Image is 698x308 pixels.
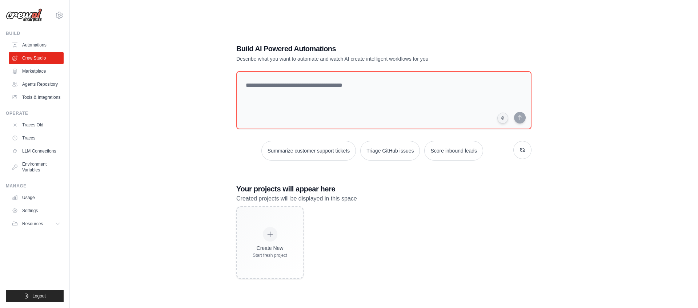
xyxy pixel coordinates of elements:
a: Traces Old [9,119,64,131]
span: Resources [22,221,43,227]
button: Logout [6,290,64,302]
a: Environment Variables [9,158,64,176]
div: Start fresh project [253,252,287,258]
button: Summarize customer support tickets [261,141,356,161]
div: Create New [253,244,287,252]
h1: Build AI Powered Automations [236,44,481,54]
a: Usage [9,192,64,203]
p: Created projects will be displayed in this space [236,194,531,203]
button: Resources [9,218,64,230]
img: Logo [6,8,42,22]
button: Triage GitHub issues [360,141,420,161]
a: Traces [9,132,64,144]
div: Manage [6,183,64,189]
div: Build [6,31,64,36]
button: Get new suggestions [513,141,531,159]
a: Agents Repository [9,78,64,90]
a: LLM Connections [9,145,64,157]
h3: Your projects will appear here [236,184,531,194]
button: Score inbound leads [424,141,483,161]
p: Describe what you want to automate and watch AI create intelligent workflows for you [236,55,481,62]
div: Operate [6,110,64,116]
a: Tools & Integrations [9,92,64,103]
span: Logout [32,293,46,299]
button: Click to speak your automation idea [497,113,508,123]
a: Marketplace [9,65,64,77]
a: Automations [9,39,64,51]
a: Settings [9,205,64,216]
a: Crew Studio [9,52,64,64]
